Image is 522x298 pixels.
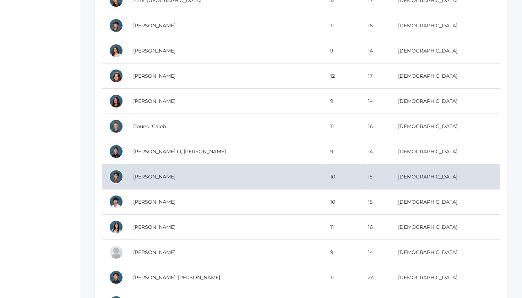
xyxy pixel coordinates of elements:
div: Rowan Salazar [109,170,123,184]
div: Ethan Scheinfarb [109,195,123,209]
td: [DEMOGRAPHIC_DATA] [391,164,500,189]
td: [PERSON_NAME] [126,164,323,189]
td: [PERSON_NAME] [126,240,323,265]
div: Julian Simeon Morales [109,270,123,285]
td: [PERSON_NAME] [126,215,323,240]
td: 9 [323,89,361,114]
td: [PERSON_NAME] [126,13,323,38]
td: 12 [323,64,361,89]
td: 9 [323,38,361,64]
td: 10 [323,164,361,189]
td: [DEMOGRAPHIC_DATA] [391,114,500,139]
td: 9 [323,240,361,265]
td: [DEMOGRAPHIC_DATA] [391,189,500,215]
td: [PERSON_NAME] [126,64,323,89]
td: 11 [323,13,361,38]
div: Amelie Rizvi [109,94,123,108]
td: [PERSON_NAME] III, [PERSON_NAME] [126,139,323,164]
td: [PERSON_NAME] [126,89,323,114]
div: Mayah Simeon [109,245,123,259]
div: Reagan Riskey [109,69,123,83]
div: Josiah Pereyra [109,18,123,33]
td: 14 [361,38,391,64]
td: [DEMOGRAPHIC_DATA] [391,265,500,290]
td: 14 [361,139,391,164]
div: Olivia Pereyra [109,44,123,58]
div: Caleb Round [109,119,123,133]
td: 9 [323,139,361,164]
td: [DEMOGRAPHIC_DATA] [391,38,500,64]
td: 15 [361,164,391,189]
td: [DEMOGRAPHIC_DATA] [391,64,500,89]
td: 11 [323,265,361,290]
td: 14 [361,240,391,265]
div: Sarah Scheinfarb [109,220,123,234]
td: [PERSON_NAME] [126,38,323,64]
td: 16 [361,215,391,240]
td: Round, Caleb [126,114,323,139]
td: [PERSON_NAME], [PERSON_NAME] [126,265,323,290]
td: [DEMOGRAPHIC_DATA] [391,13,500,38]
td: 11 [323,215,361,240]
td: 16 [361,114,391,139]
td: [DEMOGRAPHIC_DATA] [391,139,500,164]
td: [PERSON_NAME] [126,189,323,215]
td: 17 [361,64,391,89]
div: Antonio Sabato III [109,144,123,159]
td: [DEMOGRAPHIC_DATA] [391,215,500,240]
td: 15 [361,189,391,215]
td: 11 [323,114,361,139]
td: [DEMOGRAPHIC_DATA] [391,89,500,114]
td: 10 [323,189,361,215]
td: 14 [361,89,391,114]
td: [DEMOGRAPHIC_DATA] [391,240,500,265]
td: 16 [361,13,391,38]
td: 24 [361,265,391,290]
